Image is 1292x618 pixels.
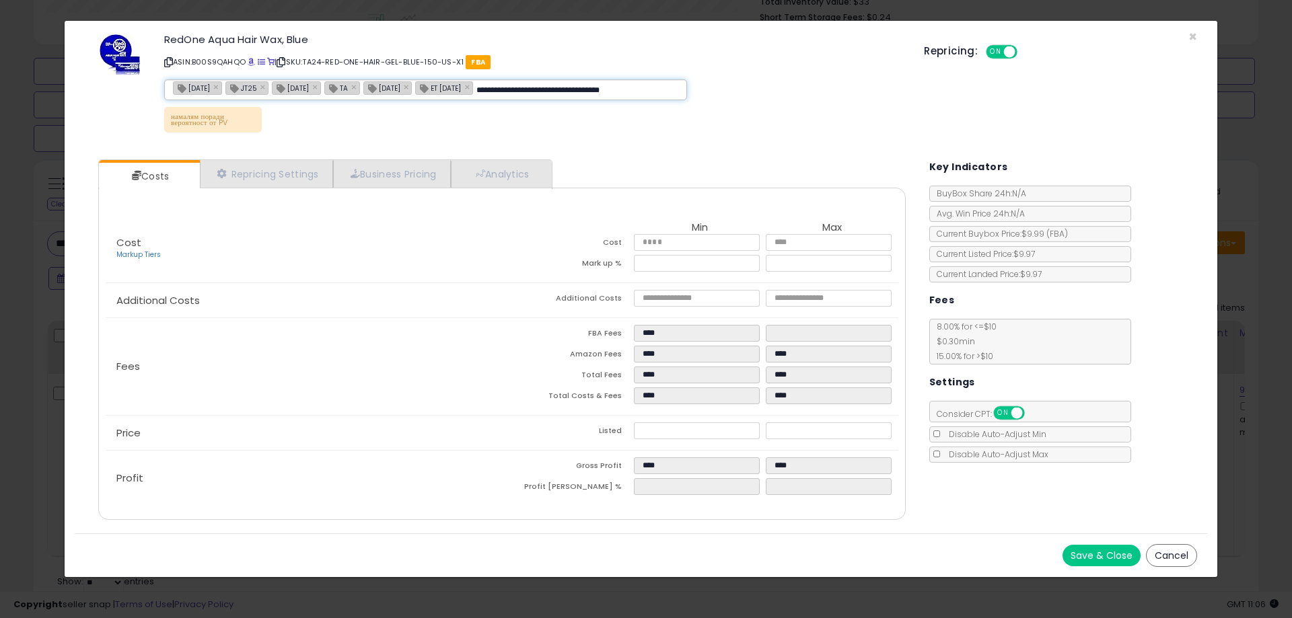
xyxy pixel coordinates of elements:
[106,473,502,484] p: Profit
[174,82,210,93] span: [DATE]
[987,46,1004,58] span: ON
[164,34,904,44] h3: RedOne Aqua Hair Wax, Blue
[930,350,993,362] span: 15.00 % for > $10
[333,160,451,188] a: Business Pricing
[929,159,1008,176] h5: Key Indicators
[248,56,255,67] a: BuyBox page
[930,268,1042,280] span: Current Landed Price: $9.97
[502,422,634,443] td: Listed
[464,81,472,93] a: ×
[502,366,634,387] td: Total Fees
[930,188,1026,199] span: BuyBox Share 24h: N/A
[924,46,978,56] h5: Repricing:
[930,408,1042,420] span: Consider CPT:
[200,160,333,188] a: Repricing Settings
[930,208,1025,219] span: Avg. Win Price 24h: N/A
[404,81,412,93] a: ×
[226,82,257,93] span: JT25
[1022,408,1044,419] span: OFF
[100,34,140,75] img: 51nlGVX4RdL._SL60_.jpg
[116,249,161,260] a: Markup Tiers
[1063,545,1141,566] button: Save & Close
[258,56,265,67] a: All offer listings
[351,81,359,93] a: ×
[164,51,904,73] p: ASIN: B00S9QAHQO | SKU: TA24-RED-ONE-HAIR-GEL-BLUE-150-US-X1
[1146,544,1197,567] button: Cancel
[213,81,221,93] a: ×
[260,81,268,93] a: ×
[502,234,634,255] td: Cost
[451,160,550,188] a: Analytics
[995,408,1011,419] span: ON
[502,255,634,276] td: Mark up %
[1015,46,1037,58] span: OFF
[502,290,634,311] td: Additional Costs
[106,237,502,260] p: Cost
[929,374,975,391] h5: Settings
[930,321,997,362] span: 8.00 % for <= $10
[106,428,502,438] p: Price
[99,163,199,190] a: Costs
[466,55,491,69] span: FBA
[502,457,634,478] td: Gross Profit
[930,248,1035,260] span: Current Listed Price: $9.97
[502,478,634,499] td: Profit [PERSON_NAME] %
[267,56,275,67] a: Your listing only
[325,82,348,93] span: TA
[1188,27,1197,46] span: ×
[1021,228,1068,239] span: $9.99
[273,82,309,93] span: [DATE]
[164,107,262,132] p: намалям поради вероятност от PV
[930,336,975,347] span: $0.30 min
[364,82,400,93] span: [DATE]
[942,428,1046,440] span: Disable Auto-Adjust Min
[502,387,634,408] td: Total Costs & Fees
[312,81,320,93] a: ×
[502,325,634,346] td: FBA Fees
[106,295,502,306] p: Additional Costs
[634,222,766,234] th: Min
[942,449,1048,460] span: Disable Auto-Adjust Max
[1046,228,1068,239] span: ( FBA )
[929,292,955,309] h5: Fees
[502,346,634,366] td: Amazon Fees
[416,82,461,93] span: ET [DATE]
[106,361,502,372] p: Fees
[930,228,1068,239] span: Current Buybox Price:
[766,222,898,234] th: Max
